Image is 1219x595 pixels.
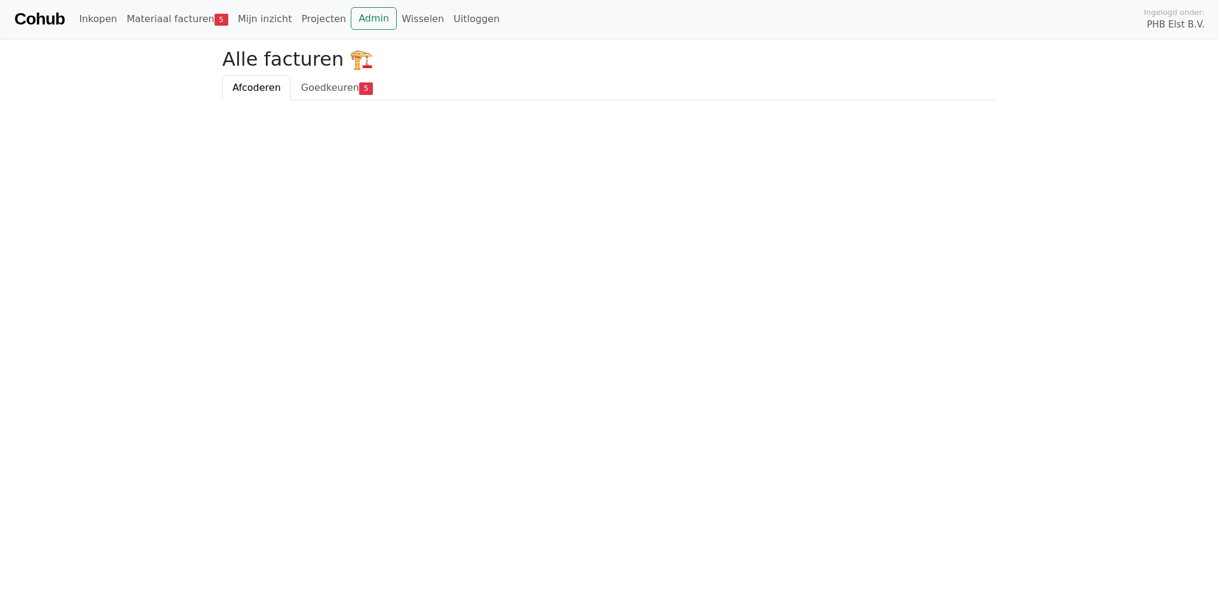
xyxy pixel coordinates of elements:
[449,7,504,31] a: Uitloggen
[296,7,351,31] a: Projecten
[232,82,281,93] span: Afcoderen
[359,82,373,94] span: 5
[397,7,449,31] a: Wisselen
[74,7,121,31] a: Inkopen
[1147,18,1205,32] span: PHB Elst B.V.
[122,7,233,31] a: Materiaal facturen5
[291,75,383,100] a: Goedkeuren5
[233,7,297,31] a: Mijn inzicht
[222,48,997,70] h2: Alle facturen 🏗️
[215,14,228,26] span: 5
[1144,7,1205,18] span: Ingelogd onder:
[301,82,359,93] span: Goedkeuren
[222,75,291,100] a: Afcoderen
[14,5,65,33] a: Cohub
[351,7,397,30] a: Admin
